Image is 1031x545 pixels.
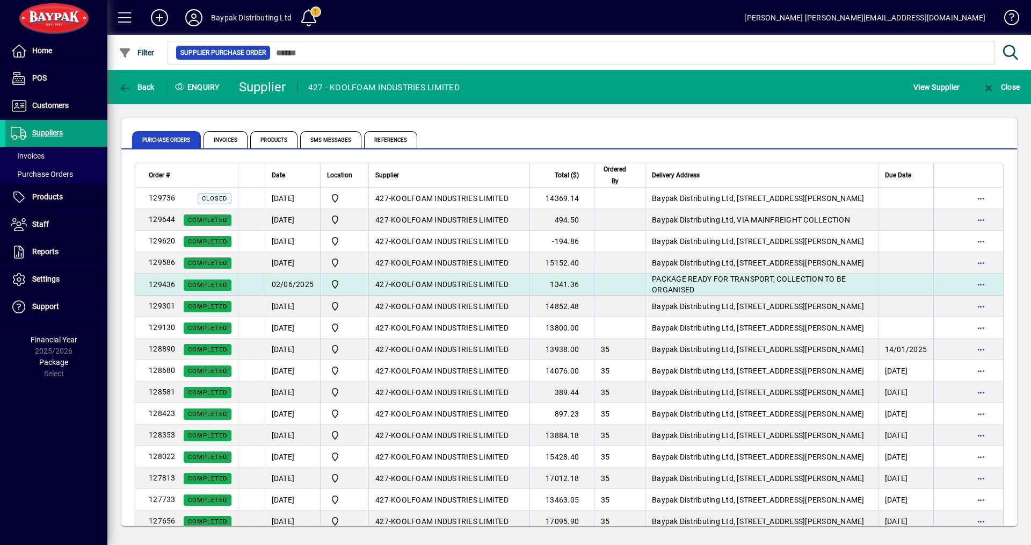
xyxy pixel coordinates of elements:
[375,169,523,181] div: Supplier
[645,209,878,231] td: Baypak Distributing Ltd, VIA MAINFREIGHT COLLECTION
[368,489,529,511] td: -
[375,367,389,375] span: 427
[149,431,176,439] span: 128353
[5,92,107,119] a: Customers
[5,38,107,64] a: Home
[265,231,321,252] td: [DATE]
[645,489,878,511] td: Baypak Distributing Ltd, [STREET_ADDRESS][PERSON_NAME]
[391,517,509,526] span: KOOLFOAM INDUSTRIES LIMITED
[132,131,201,148] span: Purchase Orders
[211,9,292,26] div: Baypak Distributing Ltd
[188,497,227,504] span: Completed
[529,382,594,403] td: 389.44
[601,163,638,187] div: Ordered By
[31,335,77,344] span: Financial Year
[645,231,878,252] td: Baypak Distributing Ltd, [STREET_ADDRESS][PERSON_NAME]
[149,258,176,267] span: 129586
[188,389,227,396] span: Completed
[375,431,389,440] span: 427
[149,169,170,181] span: Order #
[375,410,389,418] span: 427
[32,247,59,256] span: Reports
[265,274,321,296] td: 02/06/2025
[645,468,878,489] td: Baypak Distributing Ltd, [STREET_ADDRESS][PERSON_NAME]
[645,403,878,425] td: Baypak Distributing Ltd, [STREET_ADDRESS][PERSON_NAME]
[375,280,389,289] span: 427
[327,493,362,506] span: Baypak - Onekawa
[149,323,176,332] span: 129130
[265,360,321,382] td: [DATE]
[529,296,594,317] td: 14852.48
[375,259,389,267] span: 427
[5,65,107,92] a: POS
[375,216,389,224] span: 427
[119,83,155,91] span: Back
[972,190,990,207] button: More options
[529,403,594,425] td: 897.23
[32,128,63,137] span: Suppliers
[529,209,594,231] td: 494.50
[368,360,529,382] td: -
[149,302,176,310] span: 129301
[327,321,362,334] span: Baypak - Onekawa
[972,254,990,271] button: More options
[744,9,985,26] div: [PERSON_NAME] [PERSON_NAME][EMAIL_ADDRESS][DOMAIN_NAME]
[529,317,594,339] td: 13800.00
[32,46,52,55] span: Home
[529,360,594,382] td: 14076.00
[32,101,69,110] span: Customers
[972,427,990,444] button: More options
[177,8,211,27] button: Profile
[5,239,107,266] a: Reports
[188,432,227,439] span: Completed
[652,169,700,181] span: Delivery Address
[878,360,934,382] td: [DATE]
[107,77,166,97] app-page-header-button: Back
[878,403,934,425] td: [DATE]
[972,513,990,530] button: More options
[5,165,107,183] a: Purchase Orders
[972,298,990,315] button: More options
[368,317,529,339] td: -
[601,431,610,440] span: 35
[878,446,934,468] td: [DATE]
[878,489,934,511] td: [DATE]
[327,213,362,226] span: Baypak - Onekawa
[265,446,321,468] td: [DATE]
[188,282,227,289] span: Completed
[368,296,529,317] td: -
[32,275,60,283] span: Settings
[149,193,176,202] span: 129736
[327,472,362,485] span: Baypak - Onekawa
[601,345,610,354] span: 35
[878,468,934,489] td: [DATE]
[391,259,509,267] span: KOOLFOAM INDUSTRIES LIMITED
[375,324,389,332] span: 427
[265,403,321,425] td: [DATE]
[327,278,362,291] span: Baypak - Onekawa
[265,468,321,489] td: [DATE]
[149,388,176,396] span: 128581
[188,325,227,332] span: Completed
[327,192,362,205] span: Baypak - Onekawa
[11,152,45,160] span: Invoices
[885,169,927,181] div: Due Date
[645,188,878,209] td: Baypak Distributing Ltd, [STREET_ADDRESS][PERSON_NAME]
[375,237,389,246] span: 427
[878,511,934,532] td: [DATE]
[375,453,389,461] span: 427
[188,411,227,418] span: Completed
[327,407,362,420] span: Baypak - Onekawa
[972,211,990,228] button: More options
[180,47,266,58] span: Supplier Purchase Order
[368,231,529,252] td: -
[375,169,399,181] span: Supplier
[601,367,610,375] span: 35
[188,454,227,461] span: Completed
[265,382,321,403] td: [DATE]
[265,425,321,446] td: [DATE]
[11,170,73,178] span: Purchase Orders
[555,169,579,181] span: Total ($)
[391,496,509,504] span: KOOLFOAM INDUSTRIES LIMITED
[972,405,990,422] button: More options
